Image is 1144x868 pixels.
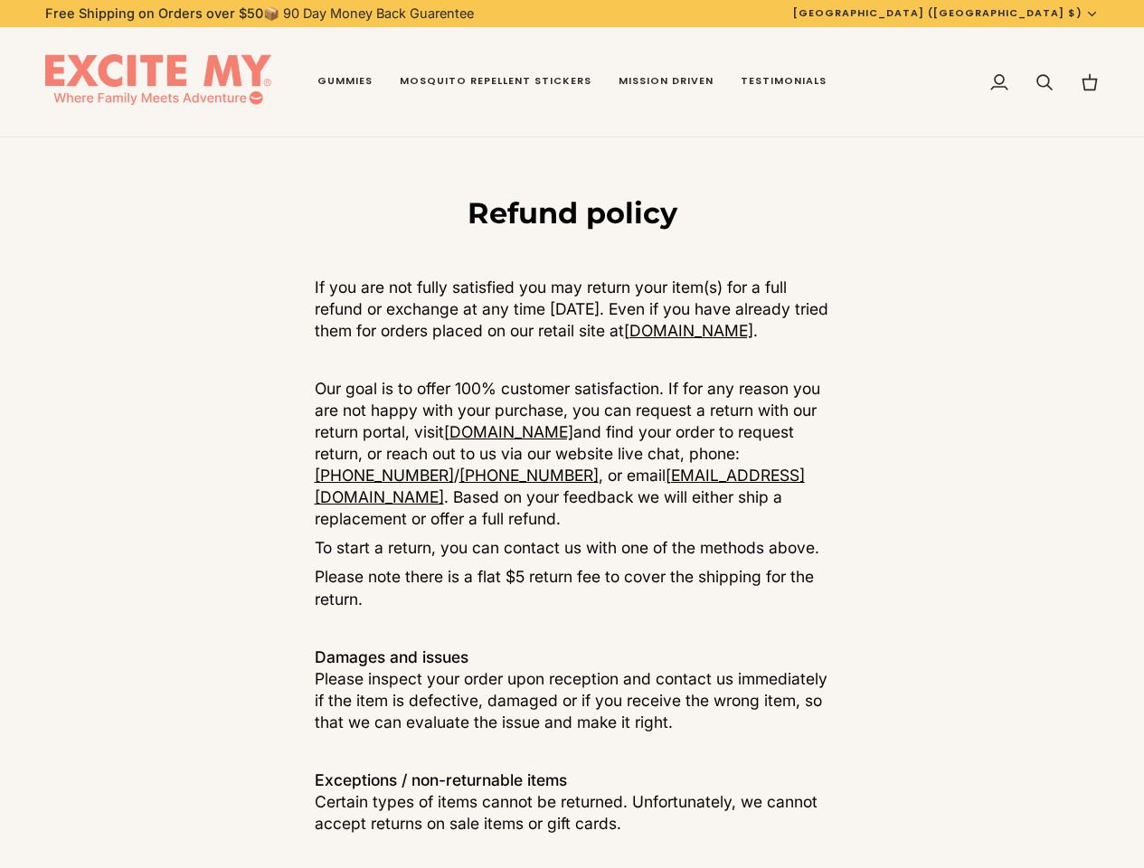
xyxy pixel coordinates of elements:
[619,74,714,89] span: Mission Driven
[605,27,727,137] a: Mission Driven
[741,74,827,89] span: Testimonials
[315,378,830,530] p: Our goal is to offer 100% customer satisfaction. If for any reason you are not happy with your pu...
[317,74,373,89] span: Gummies
[315,646,830,733] p: Please inspect your order upon reception and contact us immediately if the item is defective, dam...
[45,54,271,110] img: EXCITE MY®
[315,769,830,835] p: Certain types of items cannot be returned. Unfortunately, we cannot accept returns on sale items ...
[315,277,830,342] p: If you are not fully satisfied you may return your item(s) for a full refund or exchange at any t...
[45,4,474,24] p: 📦 90 Day Money Back Guarentee
[315,537,830,559] p: To start a return, you can contact us with one of the methods above.
[459,466,599,485] a: [PHONE_NUMBER]
[727,27,840,137] a: Testimonials
[400,74,591,89] span: Mosquito Repellent Stickers
[315,647,468,666] strong: Damages and issues
[315,466,454,485] a: [PHONE_NUMBER]
[315,770,567,789] strong: Exceptions / non-returnable items
[624,321,753,340] a: [DOMAIN_NAME]
[386,27,605,137] a: Mosquito Repellent Stickers
[315,195,830,231] h1: Refund policy
[444,422,573,441] a: [DOMAIN_NAME]
[304,27,386,137] a: Gummies
[315,566,830,609] p: Please note there is a flat $5 return fee to cover the shipping for the return.
[45,5,263,21] strong: Free Shipping on Orders over $50
[780,5,1112,21] button: [GEOGRAPHIC_DATA] ([GEOGRAPHIC_DATA] $)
